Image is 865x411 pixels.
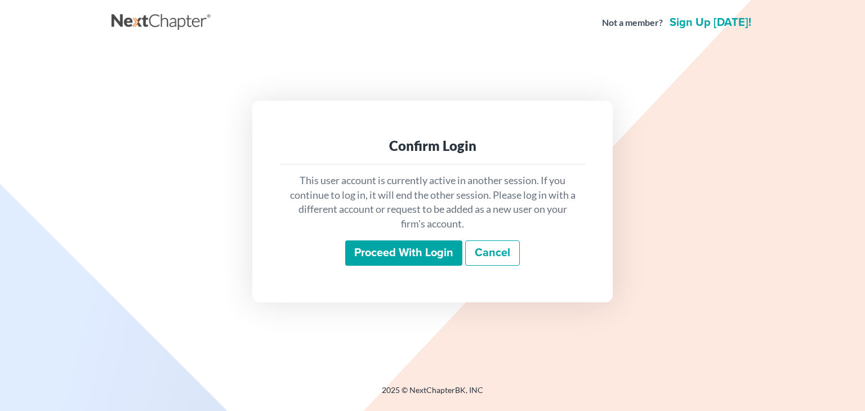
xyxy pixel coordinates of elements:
input: Proceed with login [345,240,462,266]
div: Confirm Login [288,137,577,155]
p: This user account is currently active in another session. If you continue to log in, it will end ... [288,173,577,231]
a: Cancel [465,240,520,266]
strong: Not a member? [602,16,663,29]
a: Sign up [DATE]! [667,17,753,28]
div: 2025 © NextChapterBK, INC [112,385,753,405]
